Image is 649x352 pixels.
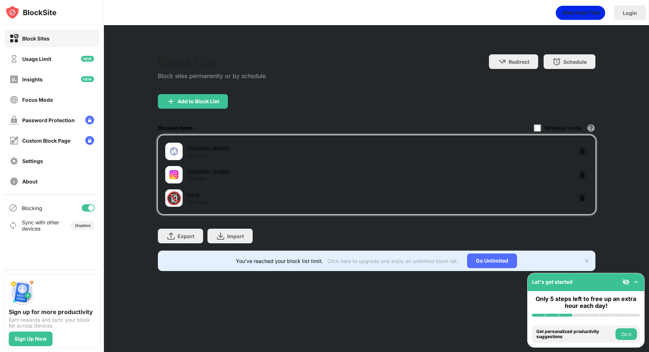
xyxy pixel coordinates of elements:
[166,191,182,206] div: 🔞
[622,278,630,286] img: eye-not-visible.svg
[187,144,377,152] div: [DOMAIN_NAME]
[9,34,19,43] img: block-on.svg
[536,329,614,340] div: Get personalized productivity suggestions
[22,205,42,211] div: Blocking
[532,279,572,285] div: Let's get started
[81,56,94,62] img: new-icon.svg
[5,5,57,20] img: logo-blocksite.svg
[532,295,640,309] div: Only 5 steps left to free up an extra hour each day!
[81,76,94,82] img: new-icon.svg
[85,116,94,124] img: lock-menu.svg
[9,177,19,186] img: about-off.svg
[22,76,43,82] div: Insights
[22,178,38,185] div: About
[22,97,53,103] div: Focus Mode
[22,158,43,164] div: Settings
[633,278,640,286] img: omni-setup-toggle.svg
[467,254,517,268] div: Go Unlimited
[9,95,19,104] img: focus-off.svg
[15,336,47,342] div: Sign Up Now
[9,204,18,212] img: blocking-icon.svg
[158,72,266,80] div: Block sites permanently or by schedule
[563,59,587,65] div: Schedule
[22,35,50,42] div: Block Sites
[187,191,377,199] div: Adult
[584,258,590,264] img: x-button.svg
[178,98,219,104] div: Add to Block List
[327,258,458,264] div: Click here to upgrade and enjoy an unlimited block list.
[9,317,95,329] div: Earn rewards and sync your block list across devices
[545,125,582,131] div: Whitelist mode
[9,156,19,166] img: settings-off.svg
[509,59,529,65] div: Redirect
[187,168,377,175] div: [DOMAIN_NAME]
[85,136,94,145] img: lock-menu.svg
[158,125,193,131] div: Blocked Items
[22,117,75,123] div: Password Protection
[9,221,18,230] img: sync-icon.svg
[22,56,51,62] div: Usage Limit
[178,233,194,239] div: Export
[9,54,19,63] img: time-usage-off.svg
[623,10,637,16] div: Login
[158,54,266,69] div: Block List
[22,219,59,232] div: Sync with other devices
[9,116,19,125] img: password-protection-off.svg
[75,223,90,228] div: Disabled
[187,199,209,205] div: Category
[556,5,605,20] div: animation
[615,328,637,340] button: Do it
[236,258,323,264] div: You’ve reached your block list limit.
[9,136,19,145] img: customize-block-page-off.svg
[227,233,244,239] div: Import
[9,279,35,305] img: push-signup.svg
[187,175,206,182] div: Website
[170,147,178,156] img: favicons
[187,152,206,159] div: Website
[9,308,95,316] div: Sign up for more productivity
[9,75,19,84] img: insights-off.svg
[170,170,178,179] img: favicons
[22,138,70,144] div: Custom Block Page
